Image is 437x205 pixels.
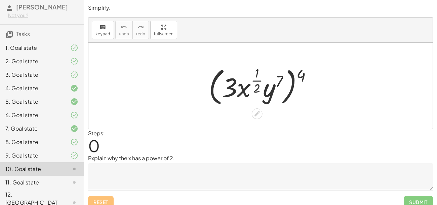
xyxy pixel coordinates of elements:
p: Explain why the x has a power of 2. [88,154,433,162]
i: undo [121,23,127,31]
div: 9. Goal state [5,151,59,160]
div: 1. Goal state [5,44,59,52]
span: fullscreen [154,32,173,36]
i: Task finished and part of it marked as correct. [70,111,78,119]
button: keyboardkeypad [92,21,114,39]
span: Tasks [16,30,30,37]
span: redo [136,32,145,36]
i: Task finished and part of it marked as correct. [70,71,78,79]
div: 3. Goal state [5,71,59,79]
div: 6. Goal state [5,111,59,119]
i: Task finished and correct. [70,125,78,133]
i: Task not started. [70,178,78,186]
i: Task finished and correct. [70,98,78,106]
i: Task finished and part of it marked as correct. [70,151,78,160]
div: Edit math [252,108,263,119]
i: Task finished and part of it marked as correct. [70,44,78,52]
div: 2. Goal state [5,57,59,65]
i: Task not started. [70,165,78,173]
i: Task finished and correct. [70,84,78,92]
span: undo [119,32,129,36]
div: 7. Goal state [5,125,59,133]
div: 10. Goal state [5,165,59,173]
span: keypad [95,32,110,36]
span: [PERSON_NAME] [16,3,68,11]
p: Simplify. [88,4,433,12]
div: Not you? [8,12,78,19]
span: 0 [88,135,100,156]
div: 11. Goal state [5,178,59,186]
i: Task finished and part of it marked as correct. [70,57,78,65]
button: undoundo [115,21,133,39]
i: keyboard [100,23,106,31]
label: Steps: [88,130,105,137]
i: redo [137,23,144,31]
div: 5. Goal state [5,98,59,106]
button: redoredo [132,21,149,39]
div: 8. Goal state [5,138,59,146]
button: fullscreen [150,21,177,39]
div: 4. Goal state [5,84,59,92]
i: Task finished and part of it marked as correct. [70,138,78,146]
